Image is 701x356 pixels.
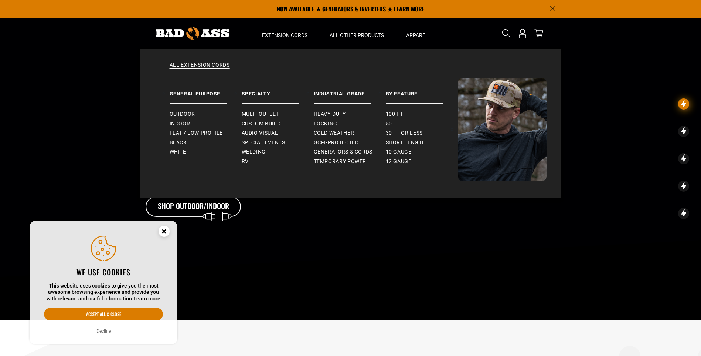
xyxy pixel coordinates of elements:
[386,138,458,148] a: Short Length
[146,197,242,217] a: Shop Outdoor/Indoor
[170,119,242,129] a: Indoor
[386,119,458,129] a: 50 ft
[314,110,386,119] a: Heavy-Duty
[406,32,428,38] span: Apparel
[44,283,163,302] p: This website uses cookies to give you the most awesome browsing experience and provide you with r...
[314,147,386,157] a: Generators & Cords
[30,221,177,345] aside: Cookie Consent
[242,128,314,138] a: Audio Visual
[94,328,113,335] button: Decline
[170,128,242,138] a: Flat / Low Profile
[386,128,458,138] a: 30 ft or less
[314,111,346,118] span: Heavy-Duty
[458,78,547,181] img: Bad Ass Extension Cords
[242,149,266,155] span: Welding
[170,140,187,146] span: Black
[262,32,307,38] span: Extension Cords
[156,27,229,40] img: Bad Ass Extension Cords
[314,140,359,146] span: GCFI-Protected
[170,78,242,104] a: General Purpose
[251,18,319,49] summary: Extension Cords
[314,128,386,138] a: Cold Weather
[44,308,163,320] button: Accept all & close
[386,157,458,167] a: 12 gauge
[330,32,384,38] span: All Other Products
[133,296,160,302] a: Learn more
[314,158,367,165] span: Temporary Power
[242,121,281,127] span: Custom Build
[242,110,314,119] a: Multi-Outlet
[314,138,386,148] a: GCFI-Protected
[242,158,249,165] span: RV
[386,78,458,104] a: By Feature
[242,157,314,167] a: RV
[314,157,386,167] a: Temporary Power
[170,130,223,137] span: Flat / Low Profile
[314,121,337,127] span: Locking
[242,78,314,104] a: Specialty
[170,138,242,148] a: Black
[314,149,373,155] span: Generators & Cords
[242,138,314,148] a: Special Events
[314,119,386,129] a: Locking
[170,149,186,155] span: White
[44,267,163,277] h2: We use cookies
[242,130,278,137] span: Audio Visual
[386,130,423,137] span: 30 ft or less
[314,78,386,104] a: Industrial Grade
[242,147,314,157] a: Welding
[386,140,426,146] span: Short Length
[242,119,314,129] a: Custom Build
[386,111,403,118] span: 100 ft
[242,111,279,118] span: Multi-Outlet
[155,61,547,78] a: All Extension Cords
[314,130,354,137] span: Cold Weather
[386,110,458,119] a: 100 ft
[242,140,285,146] span: Special Events
[386,121,400,127] span: 50 ft
[395,18,439,49] summary: Apparel
[170,147,242,157] a: White
[500,27,512,39] summary: Search
[170,111,195,118] span: Outdoor
[170,121,190,127] span: Indoor
[386,149,412,155] span: 10 gauge
[386,147,458,157] a: 10 gauge
[170,110,242,119] a: Outdoor
[319,18,395,49] summary: All Other Products
[386,158,412,165] span: 12 gauge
